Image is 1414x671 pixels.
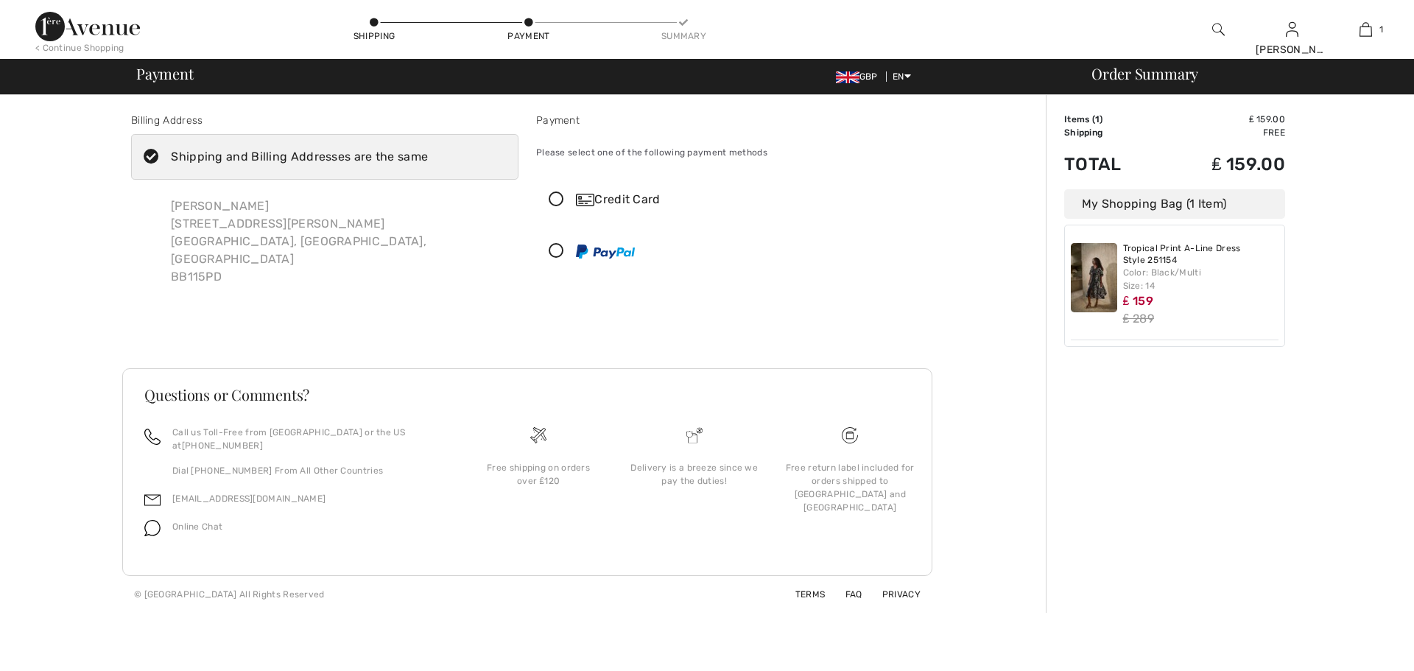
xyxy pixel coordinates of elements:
td: ₤ 159.00 [1161,113,1285,126]
div: Payment [507,29,551,43]
img: chat [144,520,161,536]
img: Credit Card [576,194,594,206]
td: Free [1161,126,1285,139]
div: Color: Black/Multi Size: 14 [1123,266,1279,292]
img: email [144,492,161,508]
div: Shipping and Billing Addresses are the same [171,148,428,166]
a: Privacy [865,589,921,600]
span: 1 [1095,114,1100,124]
img: My Bag [1360,21,1372,38]
span: 1 [1379,23,1383,36]
div: Payment [536,113,924,128]
a: Terms [778,589,826,600]
div: Delivery is a breeze since we pay the duties! [628,461,761,488]
span: GBP [836,71,884,82]
img: Tropical Print A-Line Dress Style 251154 [1071,243,1117,312]
img: Free shipping on orders over &#8356;120 [530,427,546,443]
div: Billing Address [131,113,518,128]
div: Credit Card [576,191,913,208]
s: ₤ 289 [1123,312,1154,326]
div: [PERSON_NAME] [1256,42,1328,57]
td: Items ( ) [1064,113,1161,126]
td: Total [1064,139,1161,189]
td: Shipping [1064,126,1161,139]
a: FAQ [828,589,862,600]
div: Please select one of the following payment methods [536,134,924,171]
p: Dial [PHONE_NUMBER] From All Other Countries [172,464,443,477]
span: EN [893,71,911,82]
div: < Continue Shopping [35,41,124,55]
img: Free shipping on orders over &#8356;120 [842,427,858,443]
div: Free shipping on orders over ₤120 [472,461,605,488]
a: Sign In [1286,22,1298,36]
img: PayPal [576,245,635,259]
a: [EMAIL_ADDRESS][DOMAIN_NAME] [172,493,326,504]
a: Tropical Print A-Line Dress Style 251154 [1123,243,1279,266]
td: ₤ 159.00 [1161,139,1285,189]
img: search the website [1212,21,1225,38]
span: Payment [136,66,193,81]
div: © [GEOGRAPHIC_DATA] All Rights Reserved [134,588,325,601]
div: [PERSON_NAME] [STREET_ADDRESS][PERSON_NAME] [GEOGRAPHIC_DATA], [GEOGRAPHIC_DATA], [GEOGRAPHIC_DAT... [159,186,518,298]
img: call [144,429,161,445]
div: Free return label included for orders shipped to [GEOGRAPHIC_DATA] and [GEOGRAPHIC_DATA] [784,461,916,514]
img: Delivery is a breeze since we pay the duties! [686,427,703,443]
h3: Questions or Comments? [144,387,910,402]
div: Order Summary [1074,66,1405,81]
div: Summary [661,29,706,43]
div: My Shopping Bag (1 Item) [1064,189,1285,219]
span: Online Chat [172,521,222,532]
div: Shipping [352,29,396,43]
a: 1 [1329,21,1401,38]
a: [PHONE_NUMBER] [182,440,263,451]
img: My Info [1286,21,1298,38]
p: Call us Toll-Free from [GEOGRAPHIC_DATA] or the US at [172,426,443,452]
img: UK Pound [836,71,859,83]
img: 1ère Avenue [35,12,140,41]
span: ₤ 159 [1123,294,1153,308]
